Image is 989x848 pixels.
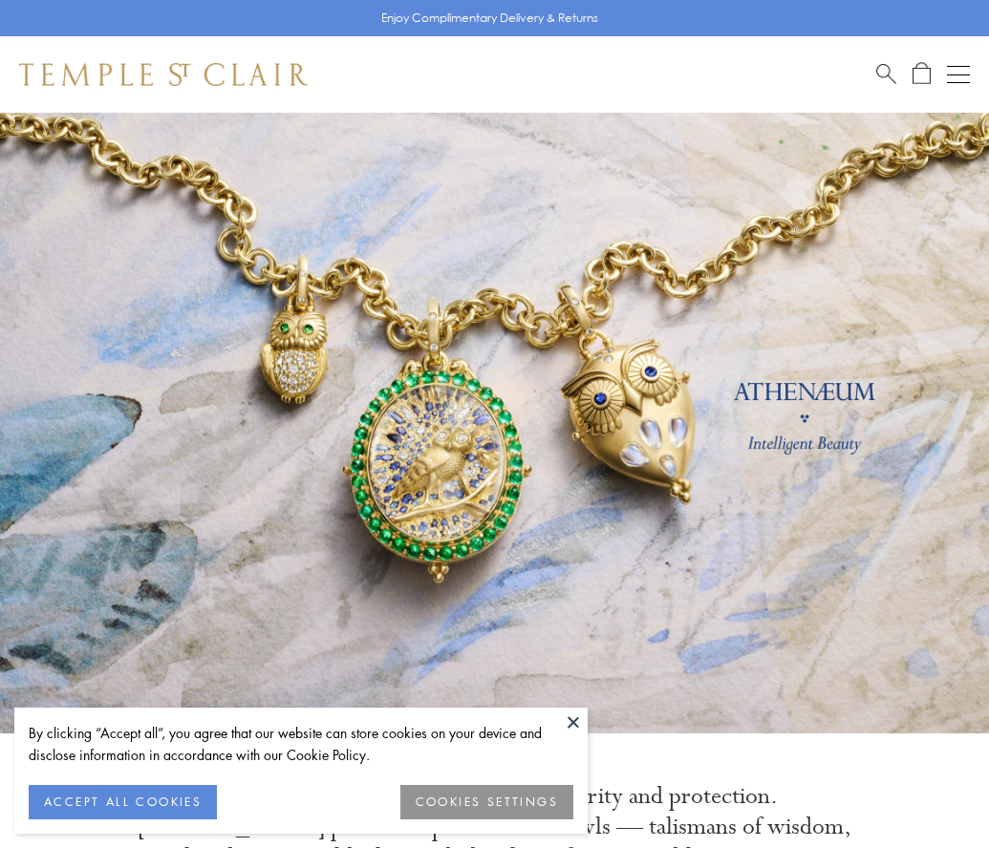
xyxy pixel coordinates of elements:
[381,9,598,28] p: Enjoy Complimentary Delivery & Returns
[876,62,896,86] a: Search
[400,785,573,819] button: COOKIES SETTINGS
[947,63,970,86] button: Open navigation
[19,63,308,86] img: Temple St. Clair
[29,785,217,819] button: ACCEPT ALL COOKIES
[913,62,931,86] a: Open Shopping Bag
[29,722,573,766] div: By clicking “Accept all”, you agree that our website can store cookies on your device and disclos...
